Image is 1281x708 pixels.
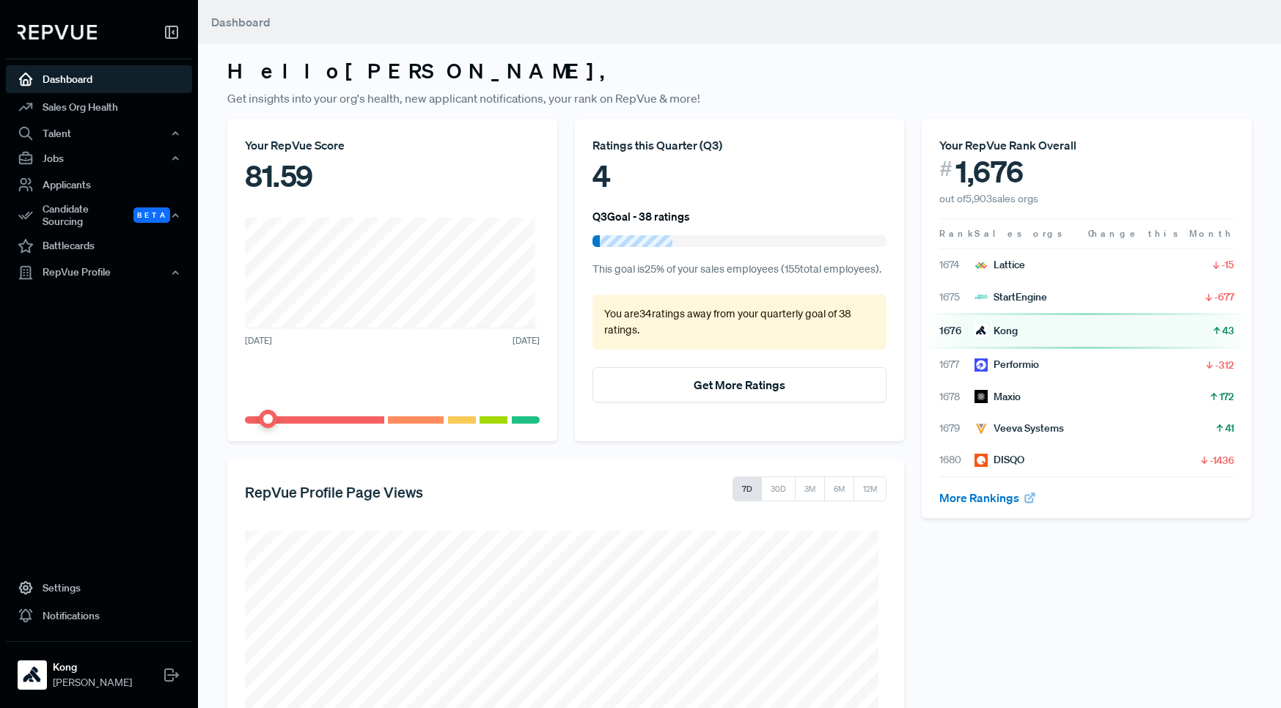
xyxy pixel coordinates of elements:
[939,154,953,184] span: #
[939,138,1076,152] span: Your RepVue Rank Overall
[939,192,1038,205] span: out of 5,903 sales orgs
[6,93,192,121] a: Sales Org Health
[18,25,97,40] img: RepVue
[939,323,974,339] span: 1676
[227,89,1252,107] p: Get insights into your org's health, new applicant notifications, your rank on RepVue & more!
[211,15,271,29] span: Dashboard
[53,660,132,675] strong: Kong
[592,367,887,402] button: Get More Ratings
[974,390,988,403] img: Maxio
[974,290,1047,305] div: StartEngine
[604,306,876,338] p: You are 34 ratings away from your quarterly goal of 38 ratings .
[592,136,887,154] div: Ratings this Quarter ( Q3 )
[824,476,854,501] button: 6M
[245,483,423,501] h5: RepVue Profile Page Views
[1225,421,1234,435] span: 41
[1210,453,1234,468] span: -1436
[6,146,192,171] button: Jobs
[939,227,974,240] span: Rank
[733,476,762,501] button: 7D
[6,171,192,199] a: Applicants
[513,334,540,347] span: [DATE]
[974,290,988,303] img: StartEngine
[974,357,1039,372] div: Performio
[974,324,988,337] img: Kong
[761,476,796,501] button: 30D
[939,257,974,273] span: 1674
[592,154,887,198] div: 4
[6,65,192,93] a: Dashboard
[6,232,192,260] a: Battlecards
[955,154,1024,189] span: 1,676
[974,227,1065,240] span: Sales orgs
[939,421,974,436] span: 1679
[854,476,887,501] button: 12M
[227,59,1252,84] h3: Hello [PERSON_NAME] ,
[939,452,974,468] span: 1680
[974,454,988,467] img: DISQO
[6,641,192,696] a: KongKong[PERSON_NAME]
[974,422,988,435] img: Veeva Systems
[133,207,170,223] span: Beta
[245,154,540,198] div: 81.59
[6,199,192,232] button: Candidate Sourcing Beta
[53,675,132,690] span: [PERSON_NAME]
[1222,257,1234,272] span: -15
[974,323,1018,339] div: Kong
[21,663,44,687] img: Kong
[939,389,974,405] span: 1678
[939,490,1036,505] a: More Rankings
[974,259,988,272] img: Lattice
[245,136,540,154] div: Your RepVue Score
[1214,290,1234,304] span: -677
[592,262,887,278] p: This goal is 25 % of your sales employees ( 155 total employees).
[1215,358,1234,372] span: -312
[1219,389,1234,404] span: 172
[6,199,192,232] div: Candidate Sourcing
[795,476,825,501] button: 3M
[1088,227,1234,240] span: Change this Month
[6,602,192,630] a: Notifications
[6,574,192,602] a: Settings
[592,210,690,223] h6: Q3 Goal - 38 ratings
[1222,323,1234,338] span: 43
[974,389,1021,405] div: Maxio
[974,257,1025,273] div: Lattice
[974,421,1064,436] div: Veeva Systems
[939,290,974,305] span: 1675
[6,121,192,146] button: Talent
[939,357,974,372] span: 1677
[245,334,272,347] span: [DATE]
[6,260,192,285] button: RepVue Profile
[974,452,1024,468] div: DISQO
[974,358,988,372] img: Performio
